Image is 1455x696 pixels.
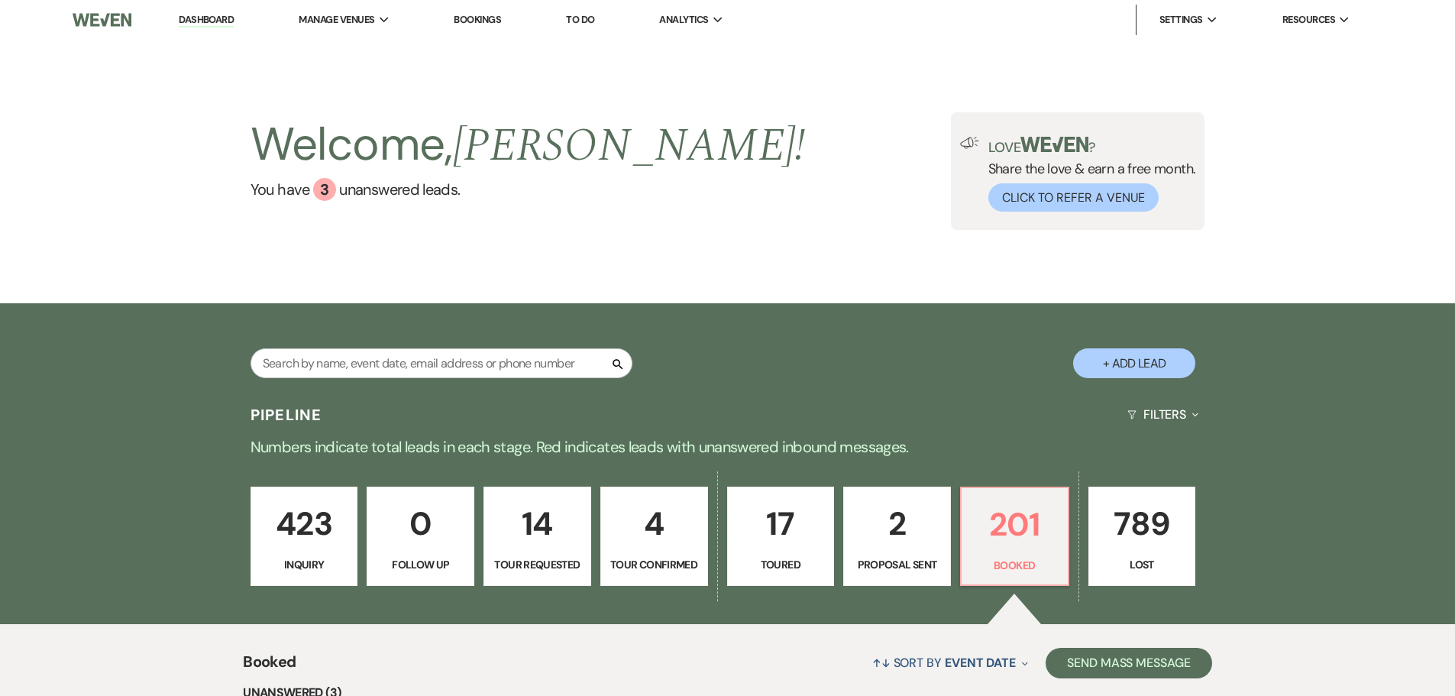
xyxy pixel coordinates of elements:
[960,137,979,149] img: loud-speaker-illustration.svg
[299,12,374,28] span: Manage Venues
[1121,394,1204,435] button: Filters
[1046,648,1212,678] button: Send Mass Message
[454,13,501,26] a: Bookings
[843,487,951,586] a: 2Proposal Sent
[493,498,581,549] p: 14
[659,12,708,28] span: Analytics
[971,557,1059,574] p: Booked
[1020,137,1088,152] img: weven-logo-green.svg
[979,137,1196,212] div: Share the love & earn a free month.
[1073,348,1195,378] button: + Add Lead
[453,111,806,181] span: [PERSON_NAME] !
[251,348,632,378] input: Search by name, event date, email address or phone number
[610,498,698,549] p: 4
[377,556,464,573] p: Follow Up
[853,556,941,573] p: Proposal Sent
[945,655,1016,671] span: Event Date
[1088,487,1196,586] a: 789Lost
[1098,556,1186,573] p: Lost
[737,556,825,573] p: Toured
[600,487,708,586] a: 4Tour Confirmed
[178,435,1278,459] p: Numbers indicate total leads in each stage. Red indicates leads with unanswered inbound messages.
[179,13,234,28] a: Dashboard
[872,655,891,671] span: ↑↓
[73,4,131,36] img: Weven Logo
[483,487,591,586] a: 14Tour Requested
[727,487,835,586] a: 17Toured
[988,183,1159,212] button: Click to Refer a Venue
[251,404,322,426] h3: Pipeline
[251,112,806,178] h2: Welcome,
[1098,498,1186,549] p: 789
[1159,12,1203,28] span: Settings
[866,643,1034,683] button: Sort By Event Date
[251,487,358,586] a: 423Inquiry
[377,498,464,549] p: 0
[243,650,296,683] span: Booked
[493,556,581,573] p: Tour Requested
[960,487,1069,586] a: 201Booked
[971,499,1059,550] p: 201
[853,498,941,549] p: 2
[1282,12,1335,28] span: Resources
[737,498,825,549] p: 17
[251,178,806,201] a: You have 3 unanswered leads.
[988,137,1196,154] p: Love ?
[313,178,336,201] div: 3
[367,487,474,586] a: 0Follow Up
[566,13,594,26] a: To Do
[610,556,698,573] p: Tour Confirmed
[260,556,348,573] p: Inquiry
[260,498,348,549] p: 423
